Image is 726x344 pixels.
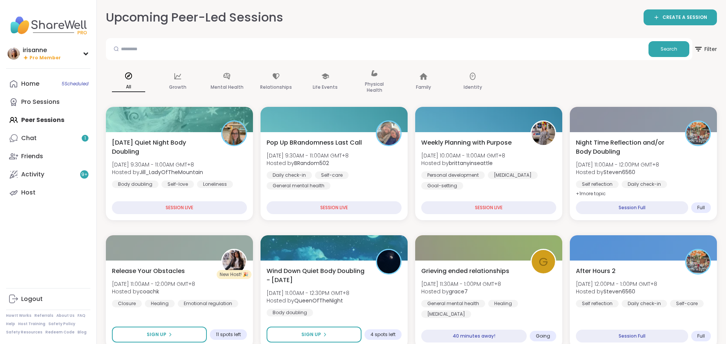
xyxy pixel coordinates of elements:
[112,82,145,92] p: All
[145,300,175,307] div: Healing
[112,280,195,288] span: [DATE] 11:00AM - 12:00PM GMT+8
[112,161,203,168] span: [DATE] 9:30AM - 11:00AM GMT+8
[222,122,246,145] img: Jill_LadyOfTheMountain
[267,267,368,285] span: Wind Down Quiet Body Doubling - [DATE]
[488,300,518,307] div: Healing
[260,83,292,92] p: Relationships
[267,159,349,167] span: Hosted by
[294,159,329,167] b: BRandom502
[6,93,90,111] a: Pro Sessions
[267,171,312,179] div: Daily check-in
[8,48,20,60] img: irisanne
[6,75,90,93] a: Home5Scheduled
[421,267,509,276] span: Grieving ended relationships
[48,321,75,327] a: Safety Policy
[6,165,90,184] a: Activity9+
[313,83,338,92] p: Life Events
[112,300,142,307] div: Closure
[421,280,501,288] span: [DATE] 11:30AM - 1:00PM GMT+8
[222,250,246,273] img: coachk
[464,83,482,92] p: Identity
[6,12,90,39] img: ShareWell Nav Logo
[112,288,195,295] span: Hosted by
[23,46,61,54] div: irisanne
[161,180,194,188] div: Self-love
[6,290,90,308] a: Logout
[421,288,501,295] span: Hosted by
[217,270,251,279] div: New Host! 🎉
[197,180,233,188] div: Loneliness
[421,171,485,179] div: Personal development
[421,201,556,214] div: SESSION LIVE
[169,83,186,92] p: Growth
[112,201,247,214] div: SESSION LIVE
[488,171,538,179] div: [MEDICAL_DATA]
[6,129,90,147] a: Chat1
[371,332,396,338] span: 4 spots left
[21,170,44,179] div: Activity
[421,300,485,307] div: General mental health
[267,327,361,342] button: Sign Up
[112,267,185,276] span: Release Your Obstacles
[267,289,349,297] span: [DATE] 11:00AM - 12:30PM GMT+8
[377,250,400,273] img: QueenOfTheNight
[267,182,330,190] div: General mental health
[21,152,43,160] div: Friends
[178,300,238,307] div: Emotional regulation
[6,321,15,327] a: Help
[106,9,283,26] h2: Upcoming Peer-Led Sessions
[112,138,213,156] span: [DATE] Quiet Night Body Doubling
[216,332,241,338] span: 11 spots left
[140,288,159,295] b: coachk
[267,152,349,159] span: [DATE] 9:30AM - 11:00AM GMT+8
[421,330,527,342] div: 40 minutes away!
[294,297,343,304] b: QueenOfTheNight
[421,182,463,190] div: Goal-setting
[62,81,88,87] span: 5 Scheduled
[421,159,505,167] span: Hosted by
[421,152,505,159] span: [DATE] 10:00AM - 11:00AM GMT+8
[358,80,391,95] p: Physical Health
[211,83,244,92] p: Mental Health
[56,313,74,318] a: About Us
[416,83,431,92] p: Family
[377,122,400,145] img: BRandom502
[449,288,468,295] b: grace7
[18,321,45,327] a: Host Training
[34,313,53,318] a: Referrals
[421,310,471,318] div: [MEDICAL_DATA]
[267,201,402,214] div: SESSION LIVE
[21,295,43,303] div: Logout
[315,171,349,179] div: Self-care
[21,134,37,142] div: Chat
[267,297,349,304] span: Hosted by
[112,180,158,188] div: Body doubling
[29,55,61,61] span: Pro Member
[112,327,207,342] button: Sign Up
[78,330,87,335] a: Blog
[267,138,362,147] span: Pop Up BRandomness Last Call
[6,313,31,318] a: How It Works
[140,168,203,176] b: Jill_LadyOfTheMountain
[81,171,88,178] span: 9 +
[84,135,86,142] span: 1
[21,188,36,197] div: Host
[78,313,85,318] a: FAQ
[147,331,166,338] span: Sign Up
[449,159,493,167] b: brittanyinseattle
[112,168,203,176] span: Hosted by
[21,80,39,88] div: Home
[301,331,321,338] span: Sign Up
[421,138,512,147] span: Weekly Planning with Purpose
[6,147,90,165] a: Friends
[45,330,74,335] a: Redeem Code
[6,184,90,202] a: Host
[21,98,60,106] div: Pro Sessions
[6,330,42,335] a: Safety Resources
[267,309,313,316] div: Body doubling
